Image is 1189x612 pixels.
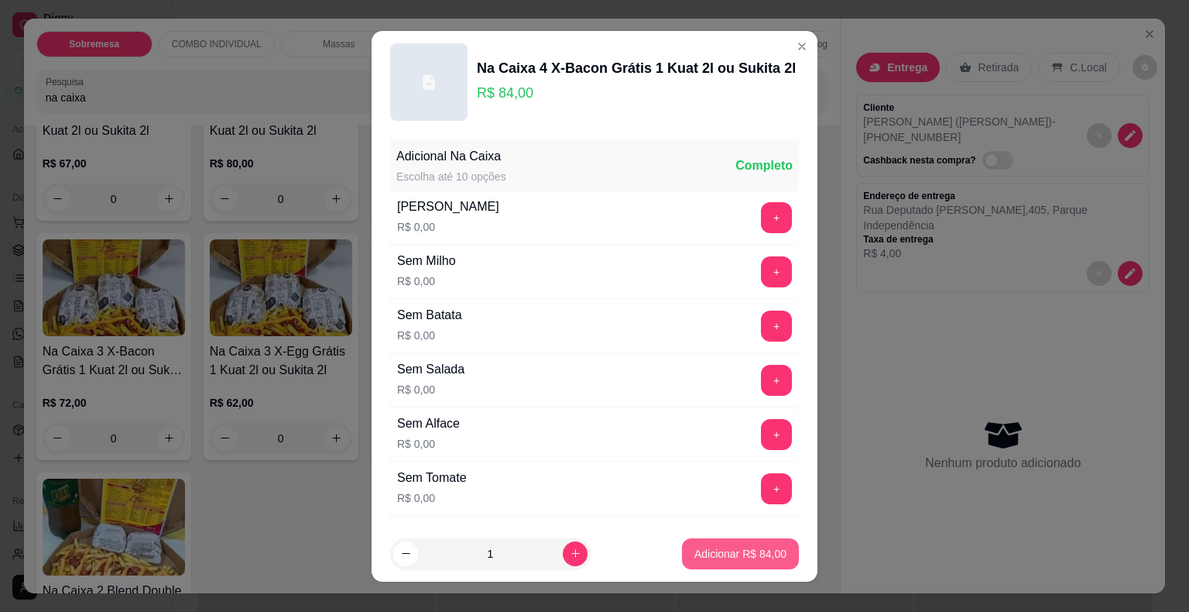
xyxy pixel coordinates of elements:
[396,147,506,166] div: Adicional Na Caixa
[682,538,799,569] button: Adicionar R$ 84,00
[397,252,456,270] div: Sem Milho
[393,542,418,566] button: decrease-product-quantity
[397,219,499,235] p: R$ 0,00
[397,306,462,325] div: Sem Batata
[563,542,588,566] button: increase-product-quantity
[761,365,792,396] button: add
[735,156,793,175] div: Completo
[761,419,792,450] button: add
[397,490,467,506] p: R$ 0,00
[477,82,796,104] p: R$ 84,00
[397,436,460,452] p: R$ 0,00
[694,546,786,562] p: Adicionar R$ 84,00
[477,57,796,79] div: Na Caixa 4 X-Bacon Grátis 1 Kuat 2l ou Sukita 2l
[761,311,792,342] button: add
[397,382,464,397] p: R$ 0,00
[397,469,467,487] div: Sem Tomate
[397,273,456,289] p: R$ 0,00
[761,202,792,233] button: add
[397,328,462,343] p: R$ 0,00
[397,523,466,542] div: Com Cebola
[397,414,460,433] div: Sem Alface
[790,34,814,59] button: Close
[397,360,464,379] div: Sem Salada
[761,256,792,287] button: add
[397,198,499,216] div: [PERSON_NAME]
[761,473,792,504] button: add
[396,169,506,184] div: Escolha até 10 opções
